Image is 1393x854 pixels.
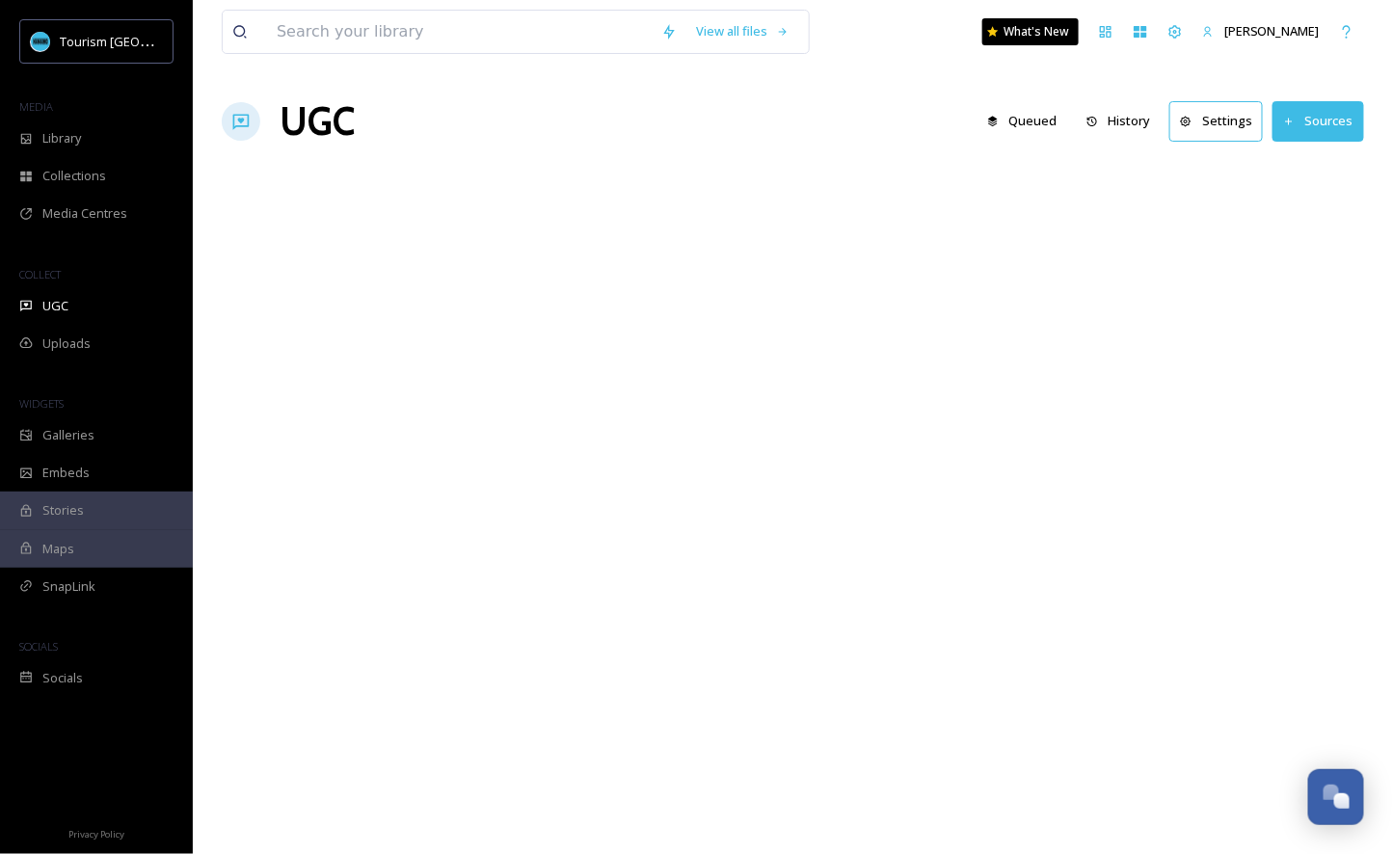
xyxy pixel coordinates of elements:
[1169,101,1263,141] button: Settings
[1077,102,1161,140] button: History
[42,167,106,185] span: Collections
[42,334,91,353] span: Uploads
[42,297,68,315] span: UGC
[1169,101,1272,141] a: Settings
[267,11,652,53] input: Search your library
[31,32,50,51] img: tourism_nanaimo_logo.jpeg
[42,577,95,596] span: SnapLink
[42,501,84,520] span: Stories
[42,464,90,482] span: Embeds
[1192,13,1329,50] a: [PERSON_NAME]
[68,821,124,844] a: Privacy Policy
[60,32,232,50] span: Tourism [GEOGRAPHIC_DATA]
[686,13,799,50] a: View all files
[19,99,53,114] span: MEDIA
[42,669,83,687] span: Socials
[42,540,74,558] span: Maps
[1077,102,1170,140] a: History
[1224,22,1320,40] span: [PERSON_NAME]
[978,102,1067,140] button: Queued
[68,828,124,841] span: Privacy Policy
[280,93,355,150] a: UGC
[42,426,94,444] span: Galleries
[982,18,1079,45] a: What's New
[42,204,127,223] span: Media Centres
[19,639,58,654] span: SOCIALS
[978,102,1077,140] a: Queued
[42,129,81,147] span: Library
[1272,101,1364,141] button: Sources
[19,267,61,281] span: COLLECT
[19,396,64,411] span: WIDGETS
[1308,769,1364,825] button: Open Chat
